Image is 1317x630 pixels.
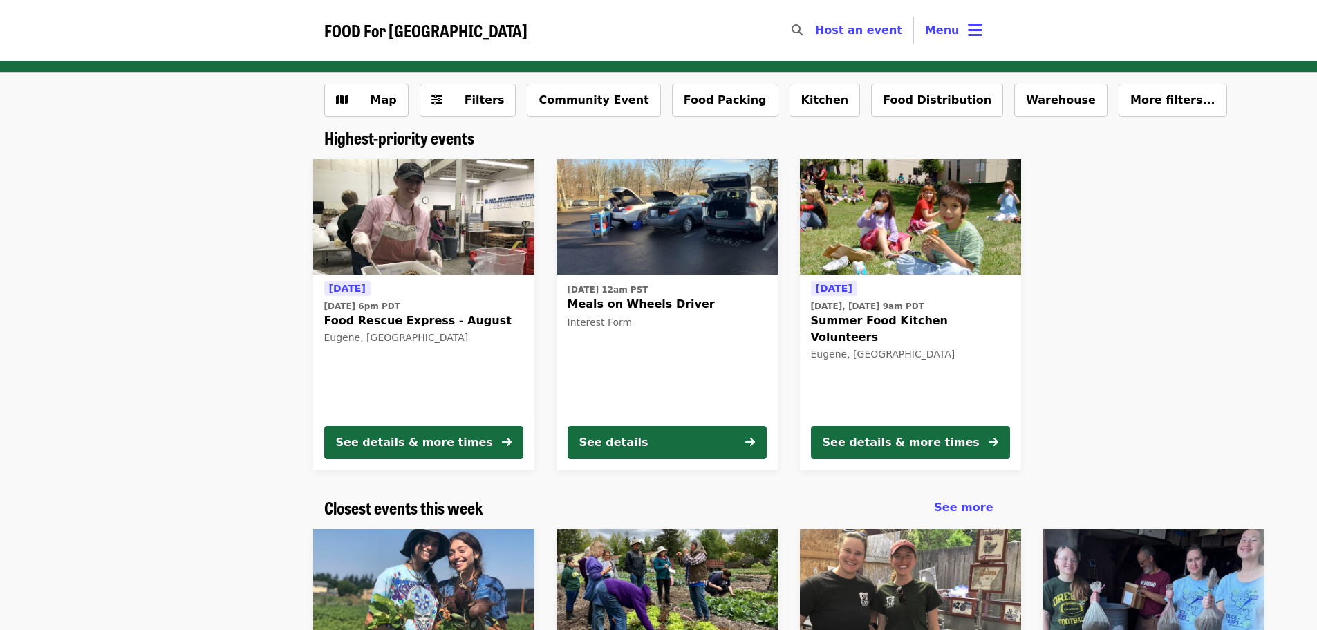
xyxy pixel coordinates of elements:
a: See details for "Meals on Wheels Driver" [557,159,778,470]
button: More filters... [1119,84,1227,117]
img: Summer Food Kitchen Volunteers organized by FOOD For Lane County [800,159,1021,275]
button: Kitchen [790,84,861,117]
button: Food Distribution [871,84,1003,117]
span: Meals on Wheels Driver [568,296,767,313]
div: Eugene, [GEOGRAPHIC_DATA] [811,349,1010,360]
div: Eugene, [GEOGRAPHIC_DATA] [324,332,523,344]
a: See details for "Food Rescue Express - August" [313,159,534,470]
span: Closest events this week [324,495,483,519]
span: Highest-priority events [324,125,474,149]
a: See more [934,499,993,516]
i: arrow-right icon [745,436,755,449]
img: Meals on Wheels Driver organized by FOOD For Lane County [557,159,778,275]
button: Toggle account menu [914,14,993,47]
button: Filters (0 selected) [420,84,516,117]
a: Closest events this week [324,498,483,518]
span: Summer Food Kitchen Volunteers [811,313,1010,346]
time: [DATE], [DATE] 9am PDT [811,300,924,313]
span: FOOD For [GEOGRAPHIC_DATA] [324,18,527,42]
div: Highest-priority events [313,128,1005,148]
button: See details & more times [324,426,523,459]
i: bars icon [968,20,982,40]
time: [DATE] 12am PST [568,284,648,296]
a: FOOD For [GEOGRAPHIC_DATA] [324,21,527,41]
div: See details [579,434,648,451]
button: See details & more times [811,426,1010,459]
span: Interest Form [568,317,633,328]
i: sliders-h icon [431,93,442,106]
span: Filters [465,93,505,106]
div: See details & more times [823,434,980,451]
span: Map [371,93,397,106]
span: See more [934,501,993,514]
a: Highest-priority events [324,128,474,148]
i: arrow-right icon [989,436,998,449]
time: [DATE] 6pm PDT [324,300,400,313]
img: Food Rescue Express - August organized by FOOD For Lane County [313,159,534,275]
i: arrow-right icon [502,436,512,449]
span: Food Rescue Express - August [324,313,523,329]
button: Warehouse [1014,84,1108,117]
span: [DATE] [816,283,852,294]
button: See details [568,426,767,459]
a: See details for "Summer Food Kitchen Volunteers" [800,159,1021,470]
span: [DATE] [329,283,366,294]
div: Closest events this week [313,498,1005,518]
div: See details & more times [336,434,493,451]
i: map icon [336,93,348,106]
a: Host an event [815,24,902,37]
button: Community Event [527,84,660,117]
input: Search [811,14,822,47]
span: More filters... [1130,93,1215,106]
button: Food Packing [672,84,778,117]
i: search icon [792,24,803,37]
span: Menu [925,24,960,37]
button: Show map view [324,84,409,117]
